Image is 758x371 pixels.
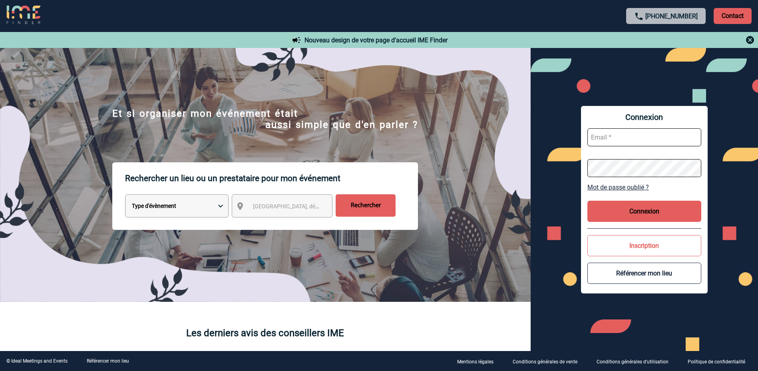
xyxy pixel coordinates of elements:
[513,359,577,365] p: Conditions générales de vente
[714,8,752,24] p: Contact
[590,357,681,365] a: Conditions générales d'utilisation
[688,359,745,365] p: Politique de confidentialité
[451,357,506,365] a: Mentions légales
[336,194,396,217] input: Rechercher
[457,359,493,365] p: Mentions légales
[587,128,701,146] input: Email *
[506,357,590,365] a: Conditions générales de vente
[6,358,68,364] div: © Ideal Meetings and Events
[125,162,418,194] p: Rechercher un lieu ou un prestataire pour mon événement
[587,263,701,284] button: Référencer mon lieu
[645,12,698,20] a: [PHONE_NUMBER]
[587,235,701,256] button: Inscription
[634,12,644,21] img: call-24-px.png
[681,357,758,365] a: Politique de confidentialité
[87,358,129,364] a: Référencer mon lieu
[253,203,364,209] span: [GEOGRAPHIC_DATA], département, région...
[587,201,701,222] button: Connexion
[597,359,668,365] p: Conditions générales d'utilisation
[587,112,701,122] span: Connexion
[587,184,701,191] a: Mot de passe oublié ?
